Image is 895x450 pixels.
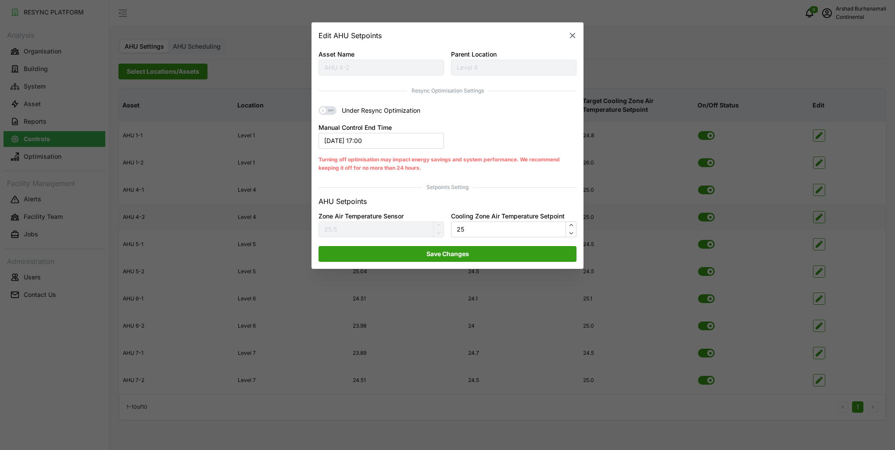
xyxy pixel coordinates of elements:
label: Parent Location [451,50,497,59]
p: AHU Setpoints [319,196,367,207]
label: Manual Control End Time [319,123,392,133]
h2: Edit AHU Setpoints [319,32,382,39]
button: [DATE] 17:00 [319,133,444,149]
button: Save Changes [319,246,576,262]
label: Zone Air Temperature Sensor [319,211,404,221]
span: Resync Optimisation Settings [319,87,576,95]
label: Asset Name [319,50,354,59]
span: OFF [326,107,337,115]
p: Turning off optimisation may impact energy savings and system performance. We recommend keeping i... [319,156,576,172]
span: Setpoints Setting [319,184,576,192]
span: Save Changes [426,246,469,261]
span: Under Resync Optimization [337,107,420,115]
label: Cooling Zone Air Temperature Setpoint [451,211,565,221]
